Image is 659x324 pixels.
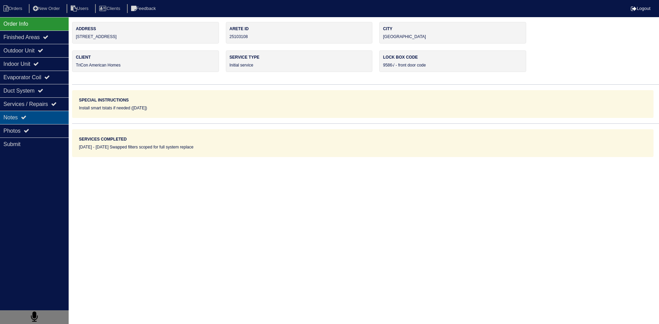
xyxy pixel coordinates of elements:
[72,22,219,44] div: [STREET_ADDRESS]
[379,22,526,44] div: [GEOGRAPHIC_DATA]
[127,4,161,13] li: Feedback
[226,50,373,72] div: Initial service
[67,6,94,11] a: Users
[383,26,522,32] label: City
[226,22,373,44] div: 25103108
[230,26,369,32] label: Arete ID
[383,54,522,60] label: Lock box code
[95,6,126,11] a: Clients
[95,4,126,13] li: Clients
[79,97,129,103] label: Special Instructions
[67,4,94,13] li: Users
[79,105,647,111] div: Install smart tstats if needed ([DATE])
[29,4,65,13] li: New Order
[76,26,215,32] label: Address
[79,144,647,150] div: [DATE] - [DATE] Swapped filters scoped for full system replace
[72,50,219,72] div: TriCon American Homes
[29,6,65,11] a: New Order
[631,6,650,11] a: Logout
[230,54,369,60] label: Service Type
[379,50,526,72] div: 9586√ - front door code
[76,54,215,60] label: Client
[79,136,127,142] label: Services Completed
